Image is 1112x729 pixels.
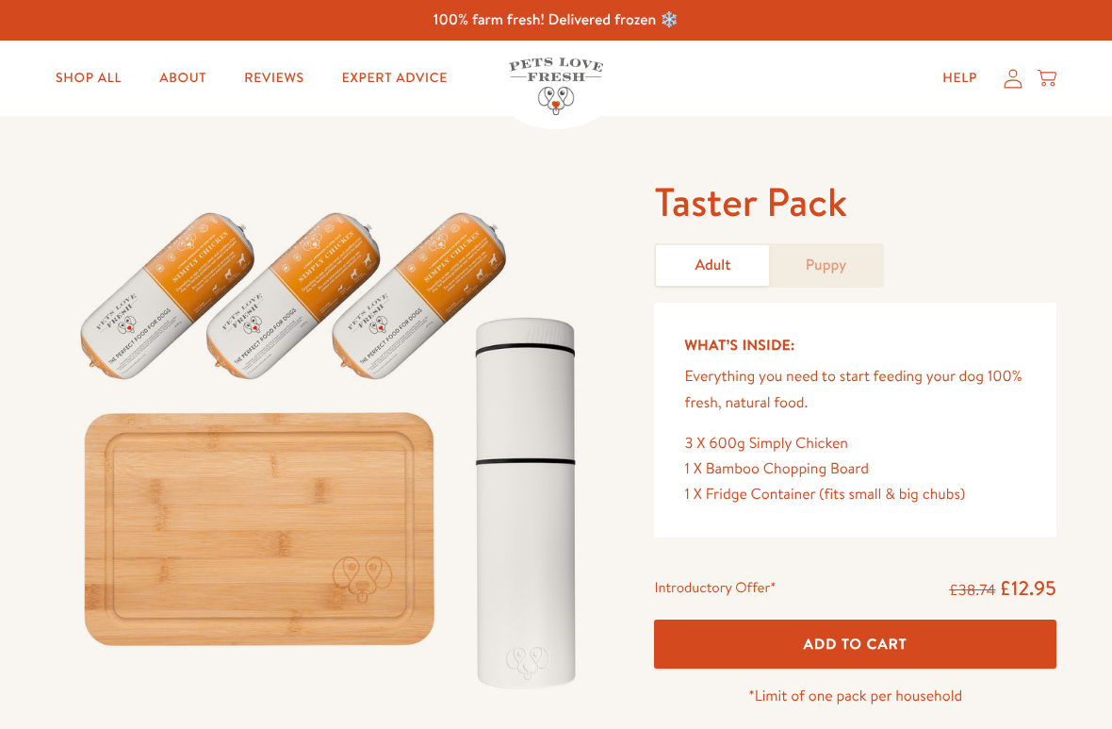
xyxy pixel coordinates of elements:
s: £38.74 [949,580,995,601]
a: Expert Advice [327,59,463,97]
a: Shop All [41,59,137,97]
a: Help [927,59,992,97]
a: Adult [656,245,769,286]
div: 1 X Fridge Container (fits small & big chubs) [684,482,1026,507]
img: Pets Love Fresh [509,58,603,115]
a: Reviews [229,59,319,97]
a: About [144,59,221,97]
div: 3 X 600g Simply Chicken [684,431,1026,456]
a: Puppy [769,245,882,286]
span: £12.95 [999,574,1056,602]
h5: What’s Inside: [684,333,1026,357]
span: Add To Cart [804,634,908,654]
p: *Limit of one pack per household [654,684,1056,709]
h1: Taster Pack [654,176,1056,228]
p: Everything you need to start feeding your dog 100% fresh, natural food. [684,364,1026,415]
img: Taster Pack - Adult [56,176,609,708]
button: Add To Cart [654,620,1056,670]
span: 1 X Bamboo Chopping Board [684,458,869,479]
div: Introductory Offer* [654,575,776,604]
